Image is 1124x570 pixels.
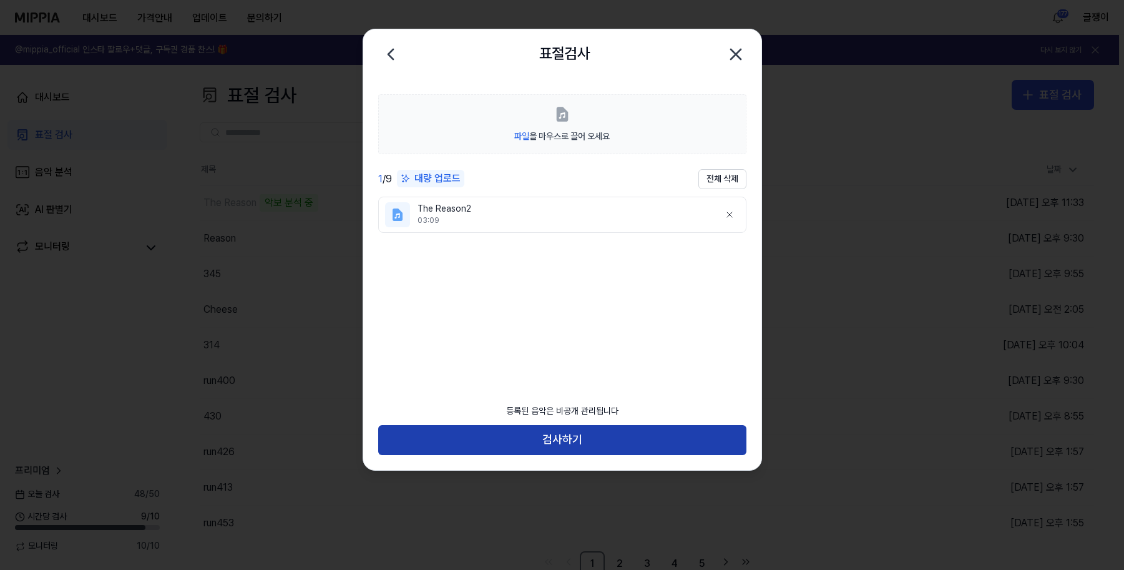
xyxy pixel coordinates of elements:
[397,170,464,187] div: 대량 업로드
[378,425,746,455] button: 검사하기
[418,203,710,215] div: The Reason2
[514,131,610,141] span: 을 마우스로 끌어 오세요
[378,172,392,187] div: / 9
[514,131,529,141] span: 파일
[539,42,590,66] h2: 표절검사
[397,170,464,188] button: 대량 업로드
[499,398,626,425] div: 등록된 음악은 비공개 관리됩니다
[418,215,710,226] div: 03:09
[378,173,383,185] span: 1
[698,169,746,189] button: 전체 삭제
